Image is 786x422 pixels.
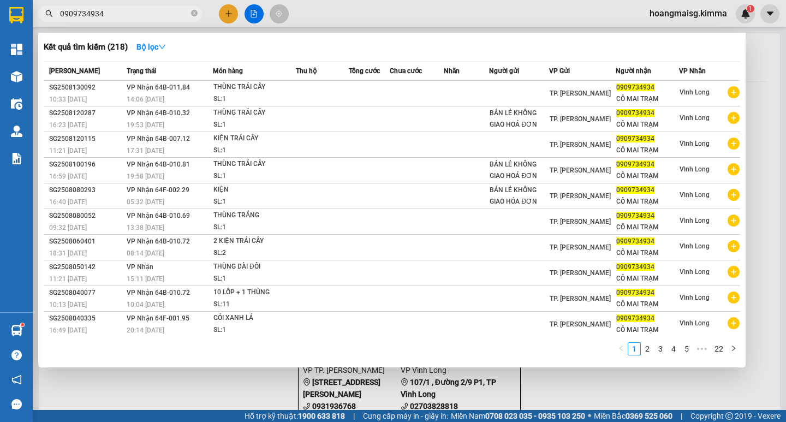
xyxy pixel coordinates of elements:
li: 5 [680,342,693,355]
button: left [615,342,628,355]
span: VP Nhận 64B-007.12 [127,135,190,142]
span: VP Gửi [549,67,570,75]
span: plus-circle [728,266,740,278]
span: TP. [PERSON_NAME] [550,320,611,328]
li: 22 [711,342,727,355]
a: 22 [711,343,727,355]
span: 0909734934 [616,161,654,168]
span: plus-circle [728,86,740,98]
a: 2 [641,343,653,355]
div: SG2508100196 [49,159,123,170]
a: 3 [654,343,666,355]
span: 19:58 [DATE] [127,173,164,180]
div: SL: 1 [213,170,295,182]
div: CÔ MAI TRẠM [616,247,678,259]
span: Vĩnh Long [680,165,710,173]
span: 16:40 [DATE] [49,198,87,206]
img: warehouse-icon [11,126,22,137]
span: 05:32 [DATE] [127,198,164,206]
img: warehouse-icon [11,98,22,110]
span: right [730,345,737,352]
span: 0909734934 [616,289,654,296]
span: VP Nhận 64B-010.72 [127,289,190,296]
span: 10:33 [DATE] [49,96,87,103]
div: SG2508130092 [49,82,123,93]
span: Vĩnh Long [680,294,710,301]
span: Chưa cước [390,67,422,75]
span: VP Nhận 64B-010.32 [127,109,190,117]
span: 13:38 [DATE] [127,224,164,231]
span: VP Nhận 64F-001.95 [127,314,189,322]
span: 11:21 [DATE] [49,275,87,283]
a: 4 [668,343,680,355]
div: SL: 1 [213,324,295,336]
span: Vĩnh Long [680,268,710,276]
span: TP. [PERSON_NAME] [550,192,611,200]
img: logo-vxr [9,7,23,23]
span: Thu hộ [296,67,317,75]
div: SL: 1 [213,222,295,234]
div: SL: 11 [213,299,295,311]
sup: 1 [21,323,24,326]
span: 19:53 [DATE] [127,121,164,129]
div: CÔ MAI TRẠM [616,299,678,310]
div: THÙNG TRÁI CÂY [213,81,295,93]
div: CÔ MAI TRẠM [616,145,678,156]
span: VP Nhận 64B-011.84 [127,84,190,91]
span: Vĩnh Long [680,191,710,199]
div: CÔ MAI TRẠM [616,170,678,182]
div: SG2508050142 [49,261,123,273]
span: close-circle [191,9,198,19]
div: SL: 2 [213,247,295,259]
span: 17:31 [DATE] [127,147,164,154]
span: VP Nhận 64B-010.81 [127,161,190,168]
div: 10 LỐP + 1 THÙNG [213,287,295,299]
span: left [618,345,624,352]
span: 0909734934 [616,84,654,91]
span: TP. [PERSON_NAME] [550,218,611,225]
span: VP Nhận 64B-010.69 [127,212,190,219]
div: SG2508080052 [49,210,123,222]
span: VP Nhận 64B-010.72 [127,237,190,245]
span: TP. [PERSON_NAME] [550,90,611,97]
span: 14:06 [DATE] [127,96,164,103]
div: THÙNG TRẮNG [213,210,295,222]
div: CÔ MAI TRẠM [616,273,678,284]
input: Tìm tên, số ĐT hoặc mã đơn [60,8,189,20]
div: SG2508120287 [49,108,123,119]
li: Next 5 Pages [693,342,711,355]
span: 10:04 [DATE] [127,301,164,308]
span: VP Nhận [679,67,706,75]
div: CÔ MAI TRẠM [616,222,678,233]
span: VP Nhận [127,263,153,271]
span: Người nhận [616,67,651,75]
span: plus-circle [728,317,740,329]
span: TP. [PERSON_NAME] [550,115,611,123]
img: dashboard-icon [11,44,22,55]
li: 2 [641,342,654,355]
div: GÓI XANH LÁ [213,312,295,324]
button: right [727,342,740,355]
li: Next Page [727,342,740,355]
div: SG2508120115 [49,133,123,145]
img: warehouse-icon [11,325,22,336]
span: 0909734934 [616,237,654,245]
span: [PERSON_NAME] [49,67,100,75]
span: 11:21 [DATE] [49,147,87,154]
span: 09:32 [DATE] [49,224,87,231]
span: plus-circle [728,138,740,150]
span: Người gửi [489,67,519,75]
li: 4 [667,342,680,355]
div: CÔ MAI TRẠM [616,324,678,336]
a: 5 [681,343,693,355]
div: SG2508040077 [49,287,123,299]
span: TP. [PERSON_NAME] [550,141,611,148]
span: plus-circle [728,163,740,175]
span: 20:14 [DATE] [127,326,164,334]
span: Tổng cước [349,67,380,75]
span: 08:14 [DATE] [127,249,164,257]
span: 0909734934 [616,186,654,194]
div: CÔ MAI TRẠM [616,93,678,105]
div: SL: 1 [213,196,295,208]
div: BÁN LẺ KHÔNG GIAO HÓA ĐƠN [490,185,549,207]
